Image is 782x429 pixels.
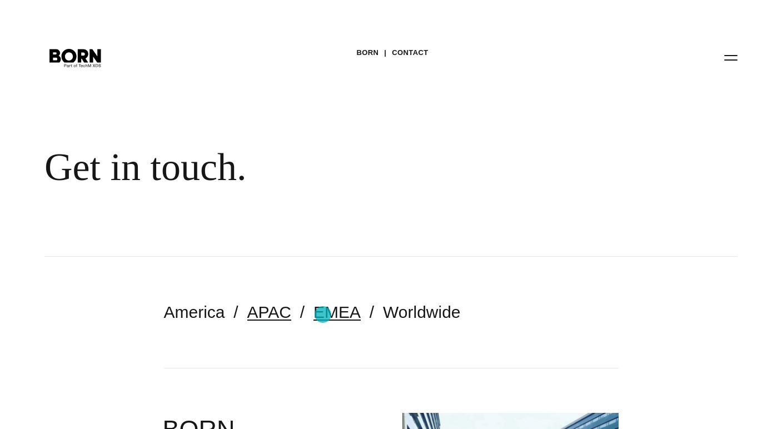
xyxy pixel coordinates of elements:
a: America [164,303,225,321]
a: BORN [356,44,378,61]
a: Contact [392,44,428,61]
div: Get in touch. [44,144,678,190]
a: EMEA [313,303,361,321]
a: APAC [247,303,291,321]
button: Open [718,46,744,69]
a: Worldwide [383,303,461,321]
